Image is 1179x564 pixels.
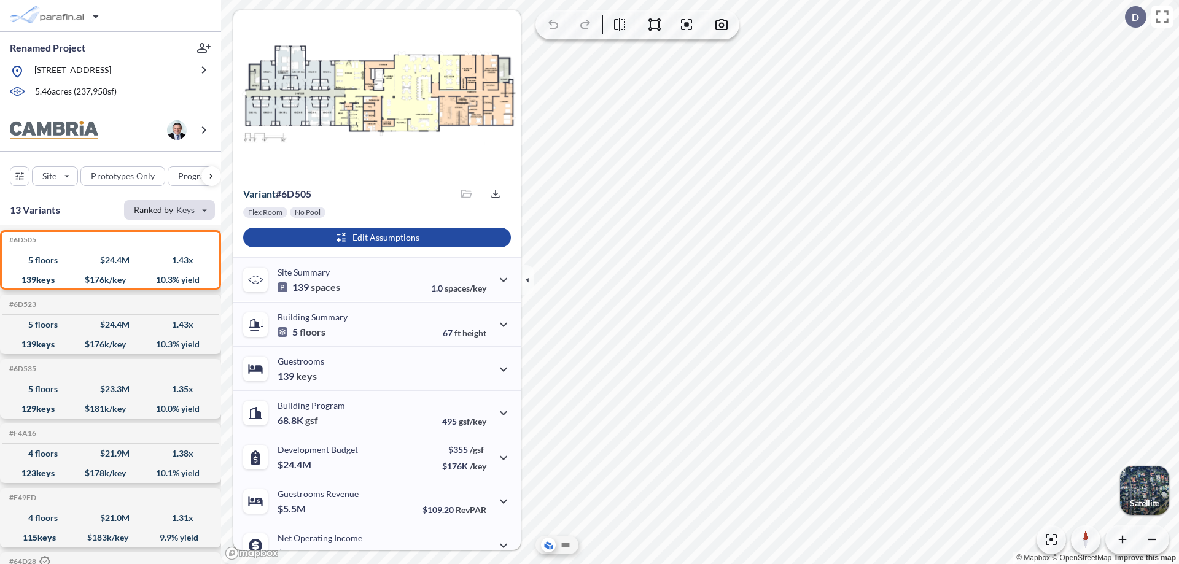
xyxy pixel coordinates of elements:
span: gsf [305,414,318,427]
span: gsf/key [459,416,486,427]
button: Edit Assumptions [243,228,511,247]
p: No Pool [295,207,321,217]
span: ft [454,328,461,338]
p: 5.46 acres ( 237,958 sf) [35,85,117,99]
a: Mapbox homepage [225,546,279,560]
p: 5 [278,326,325,338]
p: $355 [442,444,486,455]
p: D [1132,12,1139,23]
h5: Click to copy the code [7,300,36,309]
button: Aerial View [541,538,556,552]
p: # 6d505 [243,188,311,200]
p: Satellite [1130,498,1159,508]
span: /gsf [470,444,484,455]
p: $5.5M [278,503,308,515]
span: height [462,328,486,338]
h5: Click to copy the code [7,365,36,373]
button: Ranked by Keys [124,200,215,220]
span: spaces/key [445,283,486,293]
p: Program [178,170,212,182]
p: Guestrooms [278,356,324,366]
p: Site Summary [278,267,330,277]
img: BrandImage [10,121,98,140]
button: Program [168,166,234,186]
span: RevPAR [456,504,486,515]
a: Improve this map [1115,554,1176,562]
p: Prototypes Only [91,170,155,182]
p: [STREET_ADDRESS] [34,64,111,79]
button: Site [32,166,78,186]
p: Building Summary [278,312,348,322]
p: Flex Room [248,207,282,217]
p: 13 Variants [10,203,60,217]
p: Development Budget [278,444,358,455]
button: Site Plan [558,538,573,552]
p: 67 [443,328,486,338]
a: Mapbox [1016,554,1050,562]
span: /key [470,461,486,471]
p: $24.4M [278,458,313,471]
p: 139 [278,370,317,382]
h5: Click to copy the code [7,429,36,438]
p: 495 [442,416,486,427]
h5: Click to copy the code [7,493,36,502]
span: spaces [311,281,340,293]
img: user logo [167,120,187,140]
p: Building Program [278,400,345,411]
p: 45.0% [434,549,486,559]
p: 139 [278,281,340,293]
p: 68.8K [278,414,318,427]
span: keys [296,370,317,382]
p: Renamed Project [10,41,85,55]
span: Variant [243,188,276,199]
button: Switcher ImageSatellite [1120,466,1169,515]
span: floors [300,326,325,338]
p: Guestrooms Revenue [278,489,359,499]
h5: Click to copy the code [7,236,36,244]
p: 1.0 [431,283,486,293]
p: $109.20 [422,504,486,515]
p: Site [42,170,56,182]
p: $176K [442,461,486,471]
img: Switcher Image [1120,466,1169,515]
p: Edit Assumptions [352,231,419,244]
a: OpenStreetMap [1052,554,1111,562]
p: Net Operating Income [278,533,362,543]
span: margin [459,549,486,559]
p: $2.5M [278,547,308,559]
button: Prototypes Only [80,166,165,186]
